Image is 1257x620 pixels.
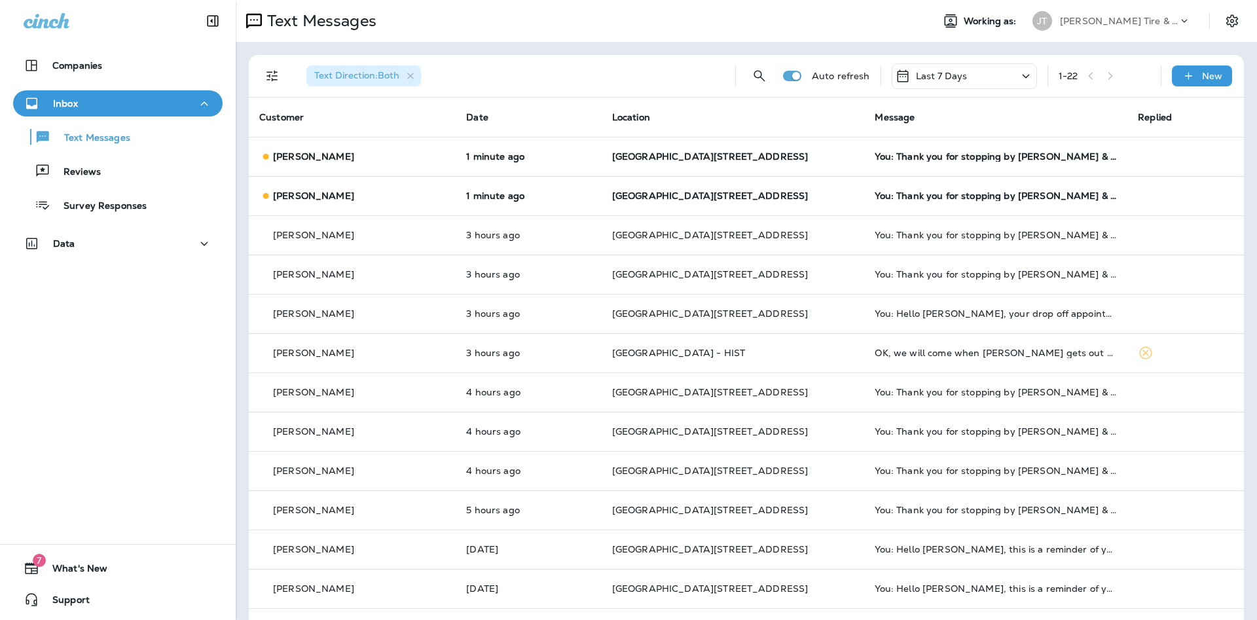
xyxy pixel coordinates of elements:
[13,191,223,219] button: Survey Responses
[306,65,421,86] div: Text Direction:Both
[875,151,1117,162] div: You: Thank you for stopping by Jensen Tire & Auto - South 144th Street. Please take 30 seconds to...
[1032,11,1052,31] div: JT
[612,386,809,398] span: [GEOGRAPHIC_DATA][STREET_ADDRESS]
[746,63,773,89] button: Search Messages
[262,11,376,31] p: Text Messages
[964,16,1019,27] span: Working as:
[466,111,488,123] span: Date
[13,230,223,257] button: Data
[273,583,354,594] p: [PERSON_NAME]
[13,123,223,151] button: Text Messages
[52,60,102,71] p: Companies
[53,98,78,109] p: Inbox
[13,90,223,117] button: Inbox
[466,308,591,319] p: Aug 18, 2025 11:47 AM
[466,465,591,476] p: Aug 18, 2025 10:58 AM
[273,387,354,397] p: [PERSON_NAME]
[466,505,591,515] p: Aug 18, 2025 09:58 AM
[273,269,354,280] p: [PERSON_NAME]
[875,269,1117,280] div: You: Thank you for stopping by Jensen Tire & Auto - South 144th Street. Please take 30 seconds to...
[273,426,354,437] p: [PERSON_NAME]
[1202,71,1222,81] p: New
[33,554,46,567] span: 7
[50,200,147,213] p: Survey Responses
[466,348,591,358] p: Aug 18, 2025 11:23 AM
[259,63,285,89] button: Filters
[273,465,354,476] p: [PERSON_NAME]
[612,308,809,319] span: [GEOGRAPHIC_DATA][STREET_ADDRESS]
[875,505,1117,515] div: You: Thank you for stopping by Jensen Tire & Auto - South 144th Street. Please take 30 seconds to...
[273,348,354,358] p: [PERSON_NAME]
[273,308,354,319] p: [PERSON_NAME]
[612,583,809,594] span: [GEOGRAPHIC_DATA][STREET_ADDRESS]
[466,426,591,437] p: Aug 18, 2025 10:58 AM
[612,465,809,477] span: [GEOGRAPHIC_DATA][STREET_ADDRESS]
[194,8,231,34] button: Collapse Sidebar
[812,71,870,81] p: Auto refresh
[51,132,130,145] p: Text Messages
[53,238,75,249] p: Data
[875,465,1117,476] div: You: Thank you for stopping by Jensen Tire & Auto - South 144th Street. Please take 30 seconds to...
[13,52,223,79] button: Companies
[612,111,650,123] span: Location
[273,230,354,240] p: [PERSON_NAME]
[612,229,809,241] span: [GEOGRAPHIC_DATA][STREET_ADDRESS]
[875,230,1117,240] div: You: Thank you for stopping by Jensen Tire & Auto - South 144th Street. Please take 30 seconds to...
[875,426,1117,437] div: You: Thank you for stopping by Jensen Tire & Auto - South 144th Street. Please take 30 seconds to...
[612,543,809,555] span: [GEOGRAPHIC_DATA][STREET_ADDRESS]
[466,387,591,397] p: Aug 18, 2025 10:58 AM
[875,111,915,123] span: Message
[466,230,591,240] p: Aug 18, 2025 11:58 AM
[273,191,354,201] p: [PERSON_NAME]
[875,308,1117,319] div: You: Hello Katie, your drop off appointment at Jensen Tire & Auto is tomorrow. Reschedule? Call +...
[13,587,223,613] button: Support
[916,71,968,81] p: Last 7 Days
[273,544,354,555] p: [PERSON_NAME]
[273,505,354,515] p: [PERSON_NAME]
[273,151,354,162] p: [PERSON_NAME]
[612,151,809,162] span: [GEOGRAPHIC_DATA][STREET_ADDRESS]
[612,426,809,437] span: [GEOGRAPHIC_DATA][STREET_ADDRESS]
[875,544,1117,555] div: You: Hello Terry, this is a reminder of your scheduled appointment set for 08/18/2025 1:00 PM at ...
[466,269,591,280] p: Aug 18, 2025 11:58 AM
[875,191,1117,201] div: You: Thank you for stopping by Jensen Tire & Auto - South 144th Street. Please take 30 seconds to...
[13,157,223,185] button: Reviews
[39,563,107,579] span: What's New
[875,583,1117,594] div: You: Hello Terry, this is a reminder of your scheduled appointment set for 08/18/2025 1:00 PM at ...
[259,111,304,123] span: Customer
[612,190,809,202] span: [GEOGRAPHIC_DATA][STREET_ADDRESS]
[50,166,101,179] p: Reviews
[466,583,591,594] p: Aug 17, 2025 12:47 PM
[1059,71,1078,81] div: 1 - 22
[39,594,90,610] span: Support
[314,69,399,81] span: Text Direction : Both
[612,347,745,359] span: [GEOGRAPHIC_DATA] - HIST
[612,504,809,516] span: [GEOGRAPHIC_DATA][STREET_ADDRESS]
[875,387,1117,397] div: You: Thank you for stopping by Jensen Tire & Auto - South 144th Street. Please take 30 seconds to...
[1220,9,1244,33] button: Settings
[875,348,1117,358] div: OK, we will come when Brady gets out of school today. Probably around four. Thanks.
[466,151,591,162] p: Aug 18, 2025 02:58 PM
[466,544,591,555] p: Aug 17, 2025 01:47 PM
[1060,16,1178,26] p: [PERSON_NAME] Tire & Auto
[13,555,223,581] button: 7What's New
[612,268,809,280] span: [GEOGRAPHIC_DATA][STREET_ADDRESS]
[466,191,591,201] p: Aug 18, 2025 02:58 PM
[1138,111,1172,123] span: Replied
